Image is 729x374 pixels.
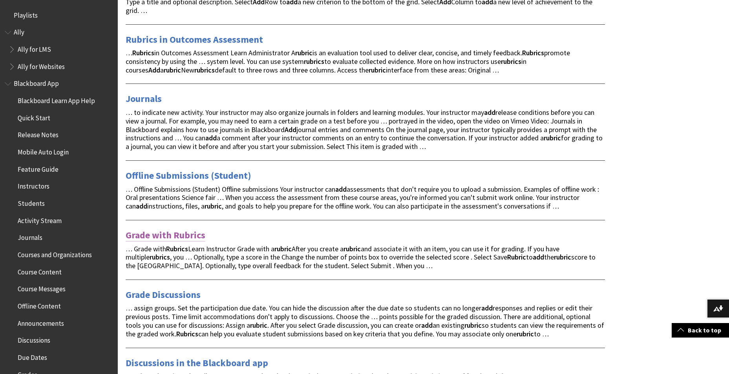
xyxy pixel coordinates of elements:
[544,133,561,142] strong: rubric
[194,65,215,74] strong: rubrics
[18,231,42,242] span: Journals
[18,317,64,327] span: Announcements
[18,94,95,105] span: Blackboard Learn App Help
[501,57,521,66] strong: rubrics
[18,180,49,191] span: Instructors
[132,48,154,57] strong: Rubrics
[126,303,604,338] span: … assign groups. Set the participation due date. You can hide the discussion after the due date s...
[126,244,596,271] span: … Grade with Learn Instructor Grade with a After you create a and associate it with an item, you ...
[250,321,267,330] strong: rubric
[484,108,495,117] strong: add
[136,202,147,211] strong: add
[18,214,62,225] span: Activity Stream
[126,33,263,46] a: Rubrics in Outcomes Assessment
[18,265,62,276] span: Course Content
[18,351,47,361] span: Due Dates
[335,185,347,194] strong: add
[517,329,534,338] strong: rubric
[369,65,386,74] strong: rubric
[150,252,170,261] strong: rubrics
[533,252,544,261] strong: add
[5,26,113,73] nav: Book outline for Anthology Ally Help
[672,323,729,338] a: Back to top
[18,129,58,139] span: Release Notes
[18,283,66,293] span: Course Messages
[343,244,361,253] strong: rubric
[481,303,493,312] strong: add
[18,197,45,207] span: Students
[285,125,296,134] strong: Add
[205,202,222,211] strong: rubric
[126,93,162,105] a: Journals
[18,145,69,156] span: Mobile Auto Login
[126,229,205,241] a: Grade with Rubrics
[18,60,65,71] span: Ally for Websites
[126,108,603,151] span: … to indicate new activity. Your instructor may also organize journals in folders and learning mo...
[18,334,50,344] span: Discussions
[126,357,268,369] a: Discussions in the Blackboard app
[18,248,92,259] span: Courses and Organizations
[507,252,526,261] strong: Rubric
[166,244,188,253] strong: Rubrics
[14,77,59,88] span: Blackboard App
[14,9,38,19] span: Playlists
[126,169,251,182] a: Offline Submissions (Student)
[18,163,58,173] span: Feature Guide
[274,244,292,253] strong: rubric
[304,57,324,66] strong: rubrics
[126,185,599,211] span: … Offline Submissions (Student) Offline submissions Your instructor can assessments that don't re...
[126,48,570,74] span: … in Outcomes Assessment Learn Administrator A is an evaluation tool used to deliver clear, conci...
[464,321,482,330] strong: rubric
[295,48,312,57] strong: rubric
[176,329,198,338] strong: Rubrics
[126,289,201,301] a: Grade Discussions
[522,48,544,57] strong: Rubrics
[14,26,24,36] span: Ally
[554,252,571,261] strong: rubric
[18,43,51,53] span: Ally for LMS
[18,300,61,310] span: Offline Content
[421,321,433,330] strong: add
[5,9,113,22] nav: Book outline for Playlists
[205,133,217,142] strong: add
[164,65,181,74] strong: rubric
[148,65,160,74] strong: Add
[18,111,50,122] span: Quick Start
